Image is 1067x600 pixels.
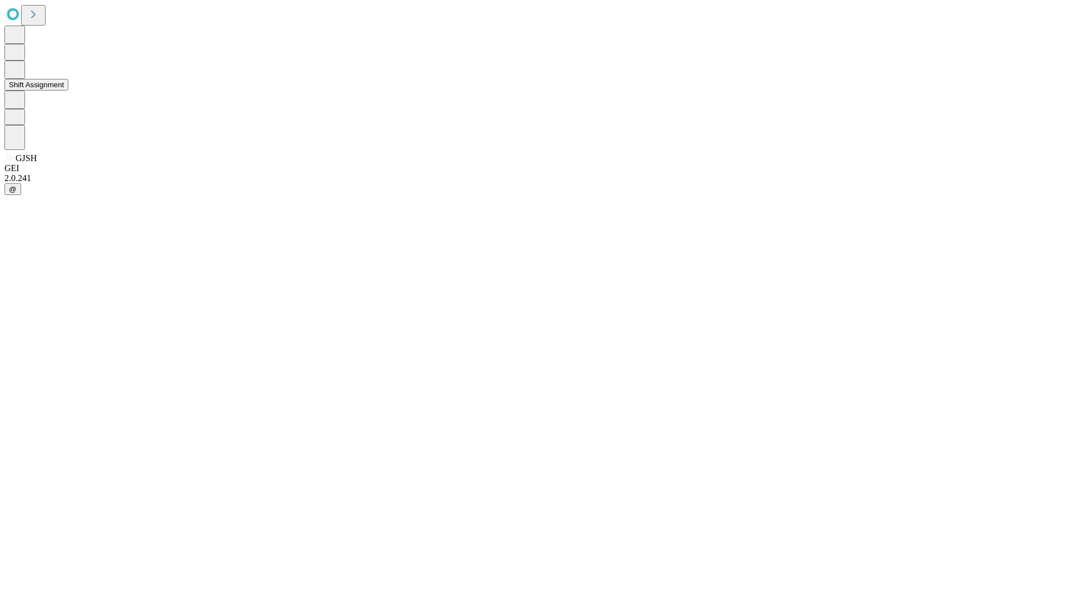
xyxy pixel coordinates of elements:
button: Shift Assignment [4,79,68,91]
div: GEI [4,163,1063,173]
span: GJSH [16,153,37,163]
span: @ [9,185,17,193]
div: 2.0.241 [4,173,1063,183]
button: @ [4,183,21,195]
